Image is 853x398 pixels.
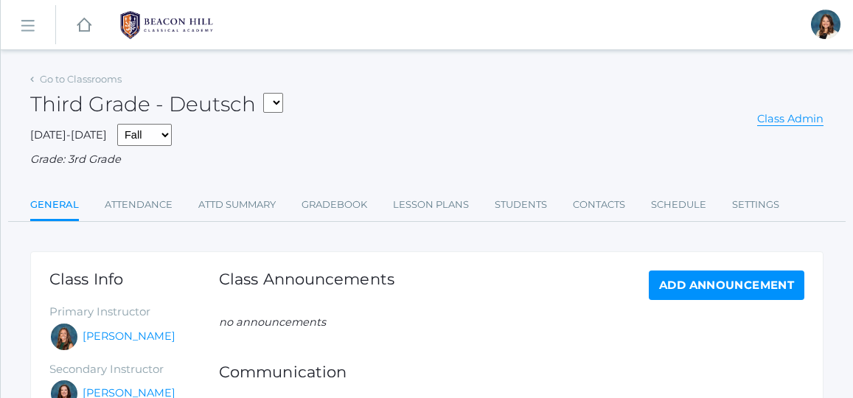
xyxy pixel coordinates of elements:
[30,128,107,142] span: [DATE]-[DATE]
[83,329,175,345] a: [PERSON_NAME]
[302,190,367,220] a: Gradebook
[393,190,469,220] a: Lesson Plans
[49,322,79,352] div: Andrea Deutsch
[40,73,122,85] a: Go to Classrooms
[30,93,283,116] h2: Third Grade - Deutsch
[573,190,625,220] a: Contacts
[219,363,804,380] h1: Communication
[111,7,222,43] img: BHCALogos-05-308ed15e86a5a0abce9b8dd61676a3503ac9727e845dece92d48e8588c001991.png
[49,306,219,318] h5: Primary Instructor
[219,315,326,329] em: no announcements
[219,270,394,296] h1: Class Announcements
[811,10,840,39] div: Teresa Deutsch
[49,270,219,287] h1: Class Info
[757,112,824,126] a: Class Admin
[198,190,276,220] a: Attd Summary
[651,190,706,220] a: Schedule
[649,270,804,300] a: Add Announcement
[49,363,219,376] h5: Secondary Instructor
[732,190,779,220] a: Settings
[30,190,79,222] a: General
[105,190,173,220] a: Attendance
[30,152,824,168] div: Grade: 3rd Grade
[495,190,547,220] a: Students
